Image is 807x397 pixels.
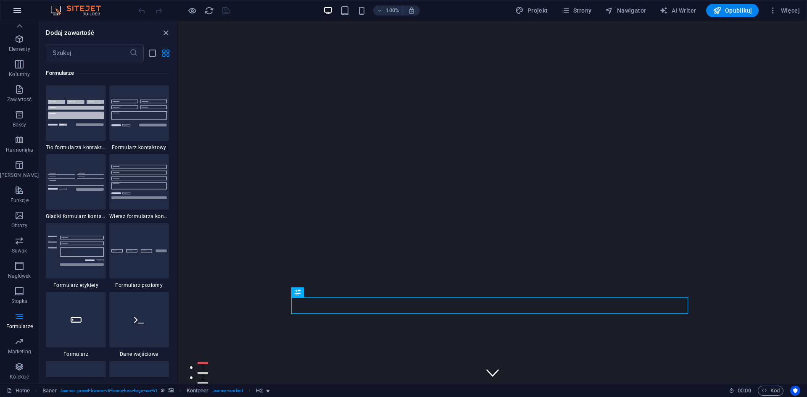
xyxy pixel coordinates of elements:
[46,45,129,61] input: Szukaj
[42,386,57,396] span: Kliknij, aby zaznaczyć. Kliknij dwukrotnie, aby edytować
[659,6,696,15] span: AI Writer
[111,165,167,199] img: contact-form-row.svg
[373,5,403,16] button: 100%
[212,386,243,396] span: . banner-content
[46,213,105,220] span: Gładki formularz kontaktowy
[8,273,31,279] p: Nagłówek
[706,4,759,17] button: Opublikuj
[256,386,263,396] span: Kliknij, aby zaznaczyć. Kliknij dwukrotnie, aby edytować
[12,247,27,254] p: Suwak
[46,223,105,289] div: Formularz etykiety
[109,292,169,358] div: Dane wejściowe
[769,6,800,15] span: Więcej
[60,386,158,396] span: . banner .preset-banner-v3-home-hero-logo-nav-h1
[713,6,752,15] span: Opublikuj
[790,386,800,396] button: Usercentrics
[48,236,103,266] img: contact-form-label.svg
[187,5,197,16] button: Kliknij tutaj, aby wyjść z trybu podglądu i kontynuować edycję
[7,96,32,103] p: Zawartość
[765,4,803,17] button: Więcej
[46,144,105,151] span: Tło formularza kontaktowego
[48,100,103,126] img: form-with-background.svg
[558,4,595,17] button: Strony
[204,5,214,16] button: reload
[10,373,29,380] p: Kolekcje
[386,5,399,16] h6: 100%
[111,100,167,126] img: contact-form.svg
[46,292,105,358] div: Formularz
[109,154,169,220] div: Wiersz formularza kontaktowego
[758,386,783,396] button: Kod
[9,71,30,78] p: Kolumny
[187,386,209,396] span: Kliknij, aby zaznaczyć. Kliknij dwukrotnie, aby edytować
[762,386,780,396] span: Kod
[19,361,30,363] button: 3
[109,351,169,358] span: Dane wejściowe
[11,298,28,305] p: Stopka
[48,5,111,16] img: Editor Logo
[147,48,157,58] button: list-view
[562,6,592,15] span: Strony
[161,48,171,58] button: grid-view
[11,197,29,204] p: Funkcje
[46,282,105,289] span: Formularz etykiety
[46,85,105,151] div: Tło formularza kontaktowego
[6,147,33,153] p: Harmonijka
[46,68,169,78] h6: Formularze
[13,121,26,128] p: Boksy
[46,28,94,38] h6: Dodaj zawartość
[515,6,548,15] span: Projekt
[7,386,30,396] a: Kliknij, aby anulować zaznaczenie. Kliknij dwukrotnie, aby otworzyć Strony
[204,6,214,16] i: Przeładuj stronę
[605,6,646,15] span: Nawigator
[8,348,31,355] p: Marketing
[109,282,169,289] span: Formularz poziomy
[512,4,551,17] button: Projekt
[512,4,551,17] div: Projekt (Ctrl+Alt+Y)
[48,173,103,191] img: contact-form-plain.svg
[109,144,169,151] span: Formularz kontaktowy
[46,154,105,220] div: Gładki formularz kontaktowy
[161,388,165,393] i: Ten element jest konfigurowalnym ustawieniem wstępnym
[109,213,169,220] span: Wiersz formularza kontaktowego
[738,386,751,396] span: 00 00
[42,386,270,396] nav: breadcrumb
[729,386,751,396] h6: Czas sesji
[169,388,174,393] i: Ten element zawiera tło
[408,7,415,14] i: Po zmianie rozmiaru automatycznie dostosowuje poziom powiększenia do wybranego urządzenia.
[161,28,171,38] button: close panel
[19,351,30,353] button: 2
[9,46,30,53] p: Elementy
[266,388,270,393] i: Element zawiera animację
[46,351,105,358] span: Formularz
[601,4,649,17] button: Nawigator
[744,387,745,394] span: :
[6,323,33,330] p: Formularze
[111,249,167,252] img: form-horizontal.svg
[11,222,28,229] p: Obrazy
[19,341,30,343] button: 1
[656,4,699,17] button: AI Writer
[109,85,169,151] div: Formularz kontaktowy
[109,223,169,289] div: Formularz poziomy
